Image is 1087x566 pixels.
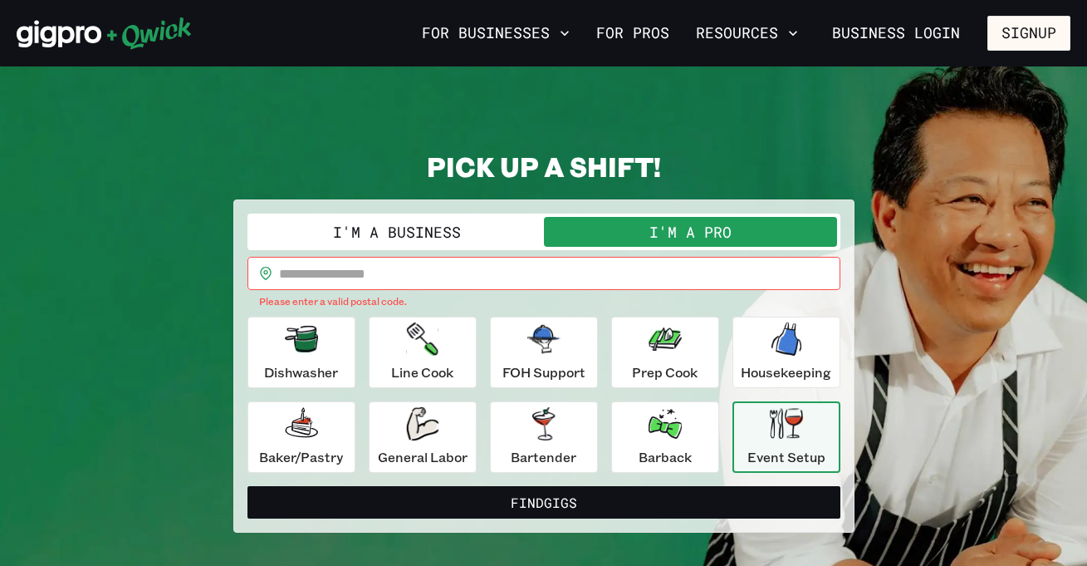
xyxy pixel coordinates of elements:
a: For Pros [590,19,676,47]
p: Line Cook [391,362,453,382]
button: Prep Cook [611,317,719,388]
button: FOH Support [490,317,598,388]
button: I'm a Pro [544,217,837,247]
button: I'm a Business [251,217,544,247]
p: Baker/Pastry [259,447,343,467]
p: Housekeeping [741,362,831,382]
button: Baker/Pastry [247,401,355,473]
button: Line Cook [369,317,477,388]
button: Resources [689,19,805,47]
a: Business Login [818,16,974,51]
button: For Businesses [415,19,576,47]
button: Bartender [490,401,598,473]
p: General Labor [378,447,468,467]
button: Barback [611,401,719,473]
button: Signup [987,16,1070,51]
button: General Labor [369,401,477,473]
p: Prep Cook [632,362,698,382]
p: Please enter a valid postal code. [259,293,829,310]
button: Dishwasher [247,317,355,388]
button: FindGigs [247,486,840,519]
p: Event Setup [747,447,825,467]
p: Bartender [511,447,576,467]
p: FOH Support [502,362,585,382]
h2: PICK UP A SHIFT! [233,150,854,183]
p: Barback [639,447,692,467]
button: Event Setup [732,401,840,473]
p: Dishwasher [264,362,338,382]
button: Housekeeping [732,317,840,388]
